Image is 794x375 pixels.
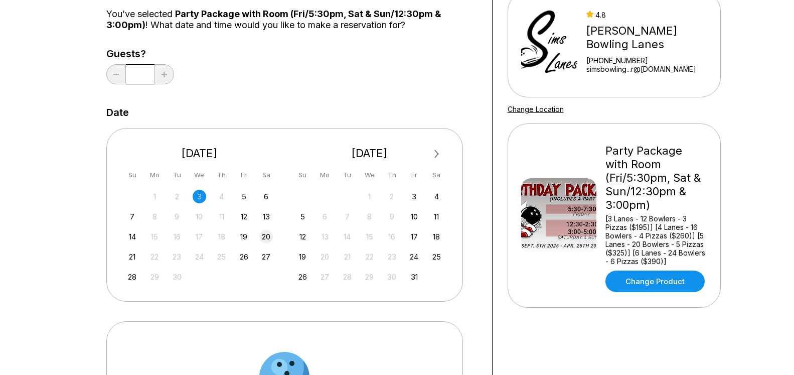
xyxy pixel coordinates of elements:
[259,230,273,243] div: Choose Saturday, September 20th, 2025
[363,270,376,284] div: Not available Wednesday, October 29th, 2025
[124,189,275,284] div: month 2025-09
[193,250,206,264] div: Not available Wednesday, September 24th, 2025
[148,250,162,264] div: Not available Monday, September 22nd, 2025
[586,56,715,65] div: [PHONE_NUMBER]
[407,190,421,203] div: Choose Friday, October 3rd, 2025
[363,168,376,182] div: We
[106,9,441,30] span: Party Package with Room (Fri/5:30pm, Sat & Sun/12:30pm & 3:00pm)
[296,210,309,223] div: Choose Sunday, October 5th, 2025
[259,168,273,182] div: Sa
[605,214,707,266] div: [3 Lanes - 12 Bowlers - 3 Pizzas ($195)] [4 Lanes - 16 Bowlers - 4 Pizzas ($260)] [5 Lanes - 20 B...
[341,210,354,223] div: Not available Tuesday, October 7th, 2025
[521,7,578,82] img: Sims Bowling Lanes
[215,210,228,223] div: Not available Thursday, September 11th, 2025
[605,271,705,292] a: Change Product
[237,250,251,264] div: Choose Friday, September 26th, 2025
[363,250,376,264] div: Not available Wednesday, October 22nd, 2025
[148,210,162,223] div: Not available Monday, September 8th, 2025
[148,230,162,243] div: Not available Monday, September 15th, 2025
[148,190,162,203] div: Not available Monday, September 1st, 2025
[237,210,251,223] div: Choose Friday, September 12th, 2025
[385,230,399,243] div: Not available Thursday, October 16th, 2025
[385,210,399,223] div: Not available Thursday, October 9th, 2025
[122,147,277,160] div: [DATE]
[341,168,354,182] div: Tu
[215,230,228,243] div: Not available Thursday, September 18th, 2025
[605,144,707,212] div: Party Package with Room (Fri/5:30pm, Sat & Sun/12:30pm & 3:00pm)
[407,230,421,243] div: Choose Friday, October 17th, 2025
[296,250,309,264] div: Choose Sunday, October 19th, 2025
[385,270,399,284] div: Not available Thursday, October 30th, 2025
[170,210,184,223] div: Not available Tuesday, September 9th, 2025
[259,190,273,203] div: Choose Saturday, September 6th, 2025
[341,230,354,243] div: Not available Tuesday, October 14th, 2025
[407,168,421,182] div: Fr
[318,210,332,223] div: Not available Monday, October 6th, 2025
[385,168,399,182] div: Th
[296,230,309,243] div: Choose Sunday, October 12th, 2025
[430,210,443,223] div: Choose Saturday, October 11th, 2025
[586,11,715,19] div: 4.8
[148,270,162,284] div: Not available Monday, September 29th, 2025
[292,147,447,160] div: [DATE]
[106,107,129,118] label: Date
[341,250,354,264] div: Not available Tuesday, October 21st, 2025
[407,210,421,223] div: Choose Friday, October 10th, 2025
[215,250,228,264] div: Not available Thursday, September 25th, 2025
[318,230,332,243] div: Not available Monday, October 13th, 2025
[170,250,184,264] div: Not available Tuesday, September 23rd, 2025
[193,210,206,223] div: Not available Wednesday, September 10th, 2025
[296,168,309,182] div: Su
[363,230,376,243] div: Not available Wednesday, October 15th, 2025
[237,190,251,203] div: Choose Friday, September 5th, 2025
[429,146,445,162] button: Next Month
[430,168,443,182] div: Sa
[193,190,206,203] div: Not available Wednesday, September 3rd, 2025
[430,250,443,264] div: Choose Saturday, October 25th, 2025
[215,190,228,203] div: Not available Thursday, September 4th, 2025
[125,168,139,182] div: Su
[318,168,332,182] div: Mo
[106,48,174,59] label: Guests?
[318,270,332,284] div: Not available Monday, October 27th, 2025
[407,270,421,284] div: Choose Friday, October 31st, 2025
[170,168,184,182] div: Tu
[215,168,228,182] div: Th
[430,230,443,243] div: Choose Saturday, October 18th, 2025
[193,230,206,243] div: Not available Wednesday, September 17th, 2025
[125,210,139,223] div: Choose Sunday, September 7th, 2025
[237,230,251,243] div: Choose Friday, September 19th, 2025
[125,250,139,264] div: Choose Sunday, September 21st, 2025
[170,270,184,284] div: Not available Tuesday, September 30th, 2025
[363,210,376,223] div: Not available Wednesday, October 8th, 2025
[259,250,273,264] div: Choose Saturday, September 27th, 2025
[341,270,354,284] div: Not available Tuesday, October 28th, 2025
[170,230,184,243] div: Not available Tuesday, September 16th, 2025
[407,250,421,264] div: Choose Friday, October 24th, 2025
[385,250,399,264] div: Not available Thursday, October 23rd, 2025
[430,190,443,203] div: Choose Saturday, October 4th, 2025
[586,65,715,73] a: simsbowling...r@[DOMAIN_NAME]
[237,168,251,182] div: Fr
[318,250,332,264] div: Not available Monday, October 20th, 2025
[125,230,139,243] div: Choose Sunday, September 14th, 2025
[125,270,139,284] div: Choose Sunday, September 28th, 2025
[385,190,399,203] div: Not available Thursday, October 2nd, 2025
[508,105,564,113] a: Change Location
[586,24,715,51] div: [PERSON_NAME] Bowling Lanes
[148,168,162,182] div: Mo
[106,9,477,31] div: You’ve selected ! What date and time would you like to make a reservation for?
[294,189,445,284] div: month 2025-10
[296,270,309,284] div: Choose Sunday, October 26th, 2025
[170,190,184,203] div: Not available Tuesday, September 2nd, 2025
[363,190,376,203] div: Not available Wednesday, October 1st, 2025
[193,168,206,182] div: We
[521,178,596,254] img: Party Package with Room (Fri/5:30pm, Sat & Sun/12:30pm & 3:00pm)
[259,210,273,223] div: Choose Saturday, September 13th, 2025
